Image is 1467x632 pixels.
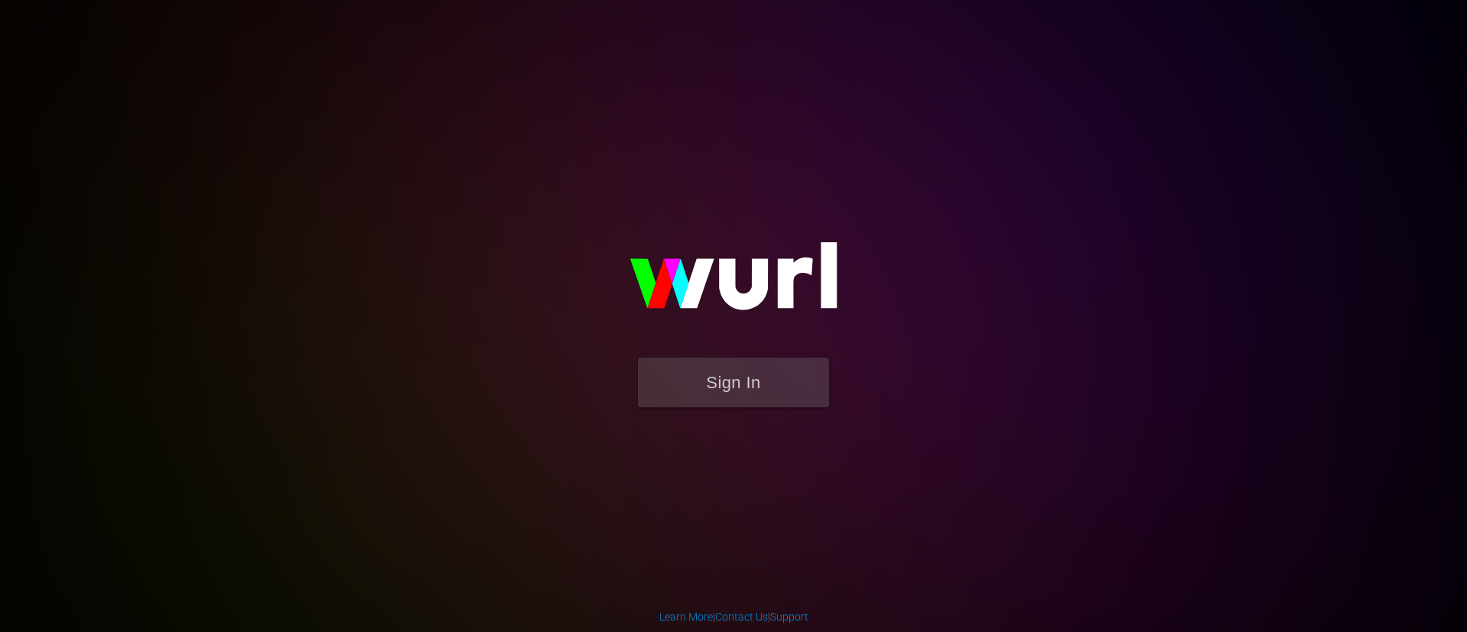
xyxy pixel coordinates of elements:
a: Support [770,611,808,623]
img: wurl-logo-on-black-223613ac3d8ba8fe6dc639794a292ebdb59501304c7dfd60c99c58986ef67473.svg [581,209,886,358]
div: | | [659,609,808,624]
button: Sign In [638,358,829,407]
a: Learn More [659,611,713,623]
a: Contact Us [715,611,768,623]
